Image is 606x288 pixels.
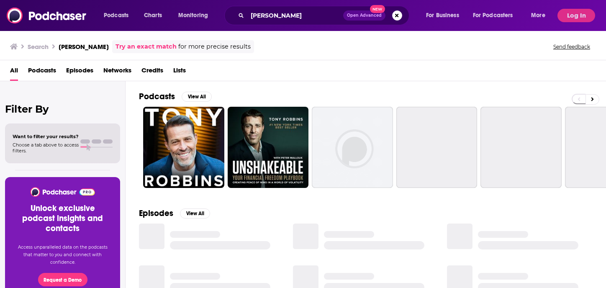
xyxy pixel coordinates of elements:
span: For Business [426,10,459,21]
span: More [531,10,545,21]
h3: Search [28,43,49,51]
a: All [10,64,18,81]
input: Search podcasts, credits, & more... [247,9,343,22]
button: Open AdvancedNew [343,10,385,21]
h2: Podcasts [139,91,175,102]
span: New [370,5,385,13]
a: Credits [141,64,163,81]
span: For Podcasters [473,10,513,21]
img: Podchaser - Follow, Share and Rate Podcasts [7,8,87,23]
a: Charts [139,9,167,22]
a: Networks [103,64,131,81]
button: open menu [98,9,139,22]
a: Podcasts [28,64,56,81]
span: Want to filter your results? [13,134,79,139]
a: EpisodesView All [139,208,210,219]
a: Lists [173,64,186,81]
div: Search podcasts, credits, & more... [232,6,417,25]
h2: Episodes [139,208,173,219]
h3: [PERSON_NAME] [59,43,109,51]
button: open menu [525,9,556,22]
h3: Unlock exclusive podcast insights and contacts [15,203,110,234]
button: Send feedback [551,43,593,50]
button: Log In [557,9,595,22]
span: Monitoring [178,10,208,21]
img: Podchaser - Follow, Share and Rate Podcasts [30,187,95,197]
a: PodcastsView All [139,91,212,102]
a: Episodes [66,64,93,81]
span: Choose a tab above to access filters. [13,142,79,154]
span: Open Advanced [347,13,382,18]
button: View All [180,208,210,219]
a: Try an exact match [116,42,177,51]
span: Podcasts [104,10,128,21]
button: View All [182,92,212,102]
button: open menu [172,9,219,22]
button: open menu [420,9,470,22]
h2: Filter By [5,103,120,115]
p: Access unparalleled data on the podcasts that matter to you and connect with confidence. [15,244,110,266]
span: Charts [144,10,162,21]
button: open menu [467,9,525,22]
button: Request a Demo [38,273,87,286]
span: for more precise results [178,42,251,51]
